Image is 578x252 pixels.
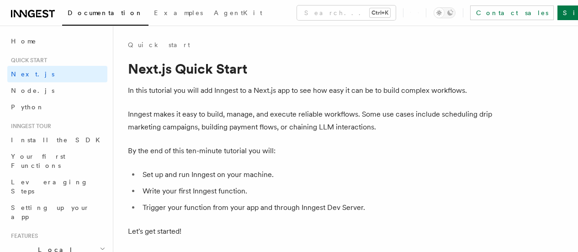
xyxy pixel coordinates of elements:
span: Node.js [11,87,54,94]
a: Examples [148,3,208,25]
p: By the end of this ten-minute tutorial you will: [128,145,493,157]
a: Documentation [62,3,148,26]
span: Features [7,232,38,240]
li: Set up and run Inngest on your machine. [140,168,493,181]
span: Install the SDK [11,136,106,144]
span: Setting up your app [11,204,90,220]
li: Trigger your function from your app and through Inngest Dev Server. [140,201,493,214]
kbd: Ctrl+K [370,8,390,17]
p: Inngest makes it easy to build, manage, and execute reliable workflows. Some use cases include sc... [128,108,493,134]
p: Let's get started! [128,225,493,238]
button: Search...Ctrl+K [297,5,396,20]
a: Python [7,99,107,115]
a: Contact sales [470,5,554,20]
span: Quick start [7,57,47,64]
a: Leveraging Steps [7,174,107,199]
a: Node.js [7,82,107,99]
p: In this tutorial you will add Inngest to a Next.js app to see how easy it can be to build complex... [128,84,493,97]
span: Documentation [68,9,143,16]
a: Quick start [128,40,190,49]
span: Examples [154,9,203,16]
button: Toggle dark mode [434,7,456,18]
span: Your first Functions [11,153,65,169]
span: Leveraging Steps [11,178,88,195]
h1: Next.js Quick Start [128,60,493,77]
a: Setting up your app [7,199,107,225]
a: AgentKit [208,3,268,25]
li: Write your first Inngest function. [140,185,493,198]
span: AgentKit [214,9,262,16]
a: Next.js [7,66,107,82]
span: Home [11,37,37,46]
span: Inngest tour [7,123,51,130]
a: Install the SDK [7,132,107,148]
a: Home [7,33,107,49]
span: Python [11,103,44,111]
span: Next.js [11,70,54,78]
a: Your first Functions [7,148,107,174]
